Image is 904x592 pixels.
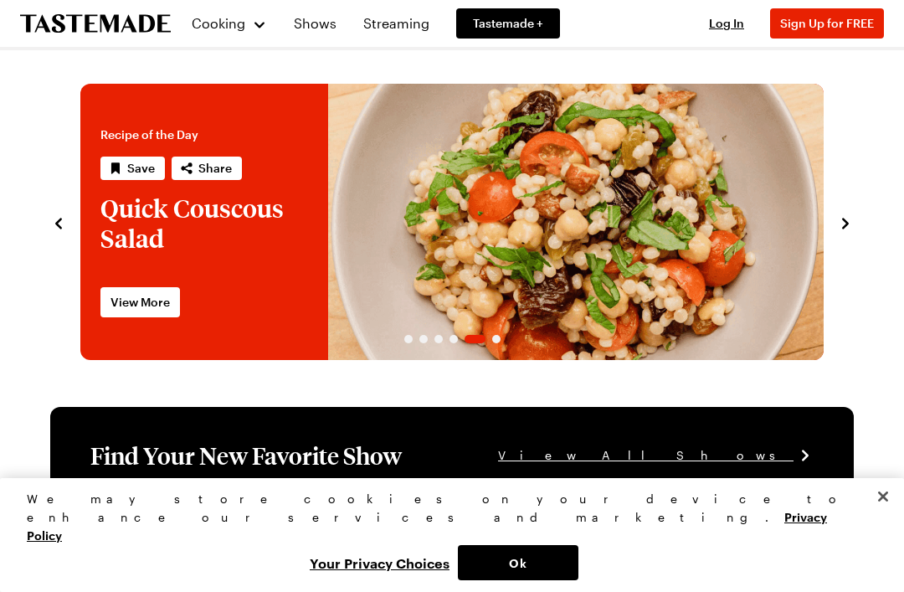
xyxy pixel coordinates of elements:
[449,335,458,343] span: Go to slide 4
[780,16,874,30] span: Sign Up for FREE
[301,545,458,580] button: Your Privacy Choices
[865,478,901,515] button: Close
[492,335,501,343] span: Go to slide 6
[458,545,578,580] button: Ok
[498,446,794,465] span: View All Shows
[20,14,171,33] a: To Tastemade Home Page
[434,335,443,343] span: Go to slide 3
[90,440,402,471] h1: Find Your New Favorite Show
[27,490,863,545] div: We may store cookies on your device to enhance our services and marketing.
[498,446,814,465] a: View All Shows
[419,335,428,343] span: Go to slide 2
[465,335,485,343] span: Go to slide 5
[127,160,155,177] span: Save
[473,15,543,32] span: Tastemade +
[404,335,413,343] span: Go to slide 1
[80,84,824,360] div: 5 / 6
[100,157,165,180] button: Save recipe
[100,287,180,317] a: View More
[50,212,67,232] button: navigate to previous item
[110,294,170,311] span: View More
[198,160,232,177] span: Share
[693,15,760,32] button: Log In
[192,15,245,31] span: Cooking
[191,3,267,44] button: Cooking
[172,157,242,180] button: Share
[456,8,560,39] a: Tastemade +
[709,16,744,30] span: Log In
[27,490,863,580] div: Privacy
[837,212,854,232] button: navigate to next item
[770,8,884,39] button: Sign Up for FREE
